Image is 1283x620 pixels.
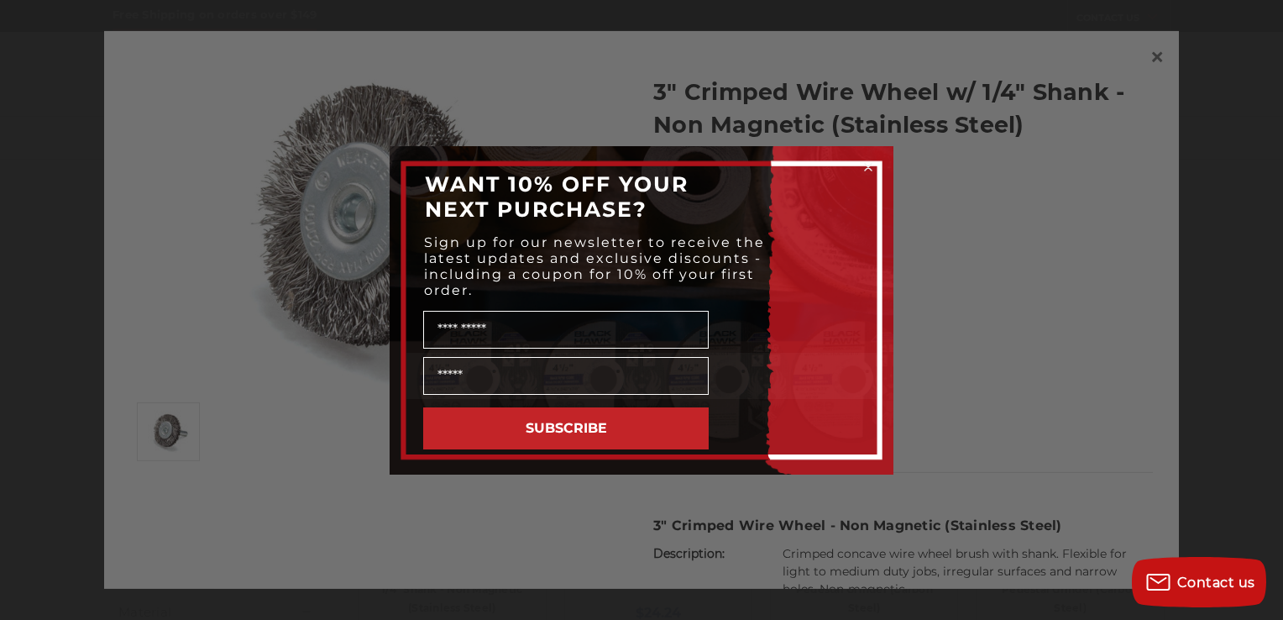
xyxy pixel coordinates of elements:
[425,171,689,222] span: WANT 10% OFF YOUR NEXT PURCHASE?
[423,407,709,449] button: SUBSCRIBE
[423,357,709,395] input: Email
[1132,557,1266,607] button: Contact us
[860,159,877,176] button: Close dialog
[424,234,765,298] span: Sign up for our newsletter to receive the latest updates and exclusive discounts - including a co...
[1177,575,1255,591] span: Contact us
